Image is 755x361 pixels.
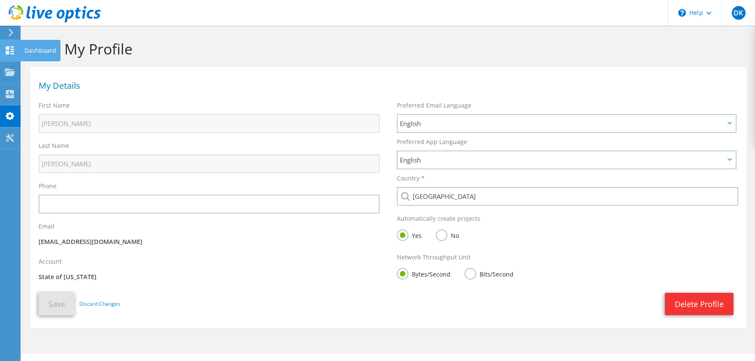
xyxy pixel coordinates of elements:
[79,299,120,309] a: Discard Changes
[397,101,471,110] label: Preferred Email Language
[39,237,380,247] p: [EMAIL_ADDRESS][DOMAIN_NAME]
[397,253,471,262] label: Network Throughput Unit
[397,174,425,183] label: Country *
[678,9,686,17] svg: \n
[436,229,459,240] label: No
[397,268,450,279] label: Bytes/Second
[665,293,734,315] a: Delete Profile
[20,40,60,61] div: Dashboard
[39,272,380,282] p: State of [US_STATE]
[397,214,480,223] label: Automatically create projects
[39,141,69,150] label: Last Name
[465,268,513,279] label: Bits/Second
[39,292,75,316] button: Save
[39,182,57,190] label: Phone
[39,257,62,266] label: Account
[397,138,467,146] label: Preferred App Language
[39,81,734,90] h1: My Details
[39,222,54,231] label: Email
[732,6,746,20] span: DK
[39,101,70,110] label: First Name
[34,40,738,58] h1: Edit My Profile
[400,155,725,165] span: English
[400,118,725,129] span: English
[397,229,422,240] label: Yes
